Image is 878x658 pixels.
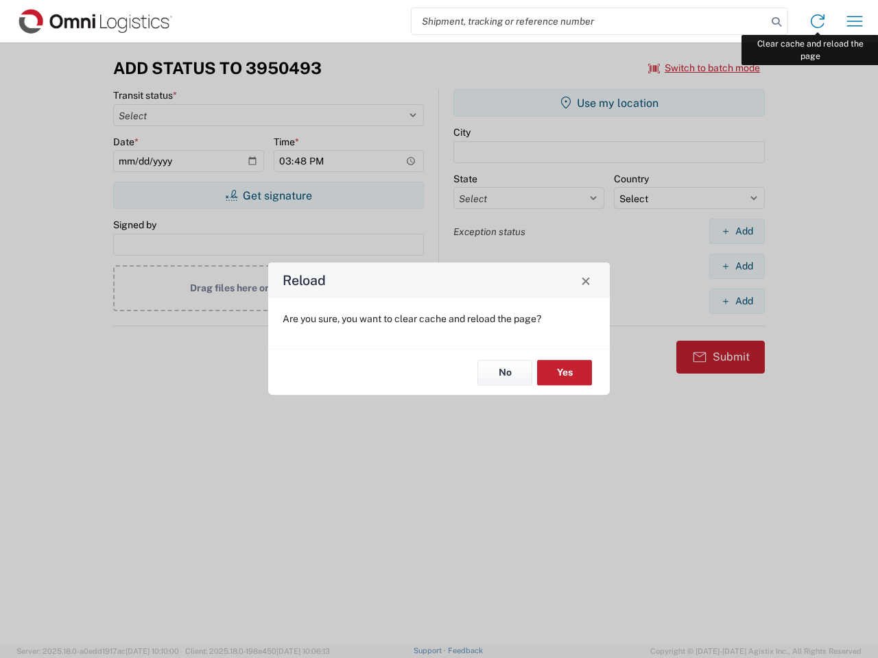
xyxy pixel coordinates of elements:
h4: Reload [283,271,326,291]
button: No [477,360,532,385]
input: Shipment, tracking or reference number [412,8,767,34]
button: Close [576,271,595,290]
button: Yes [537,360,592,385]
p: Are you sure, you want to clear cache and reload the page? [283,313,595,325]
